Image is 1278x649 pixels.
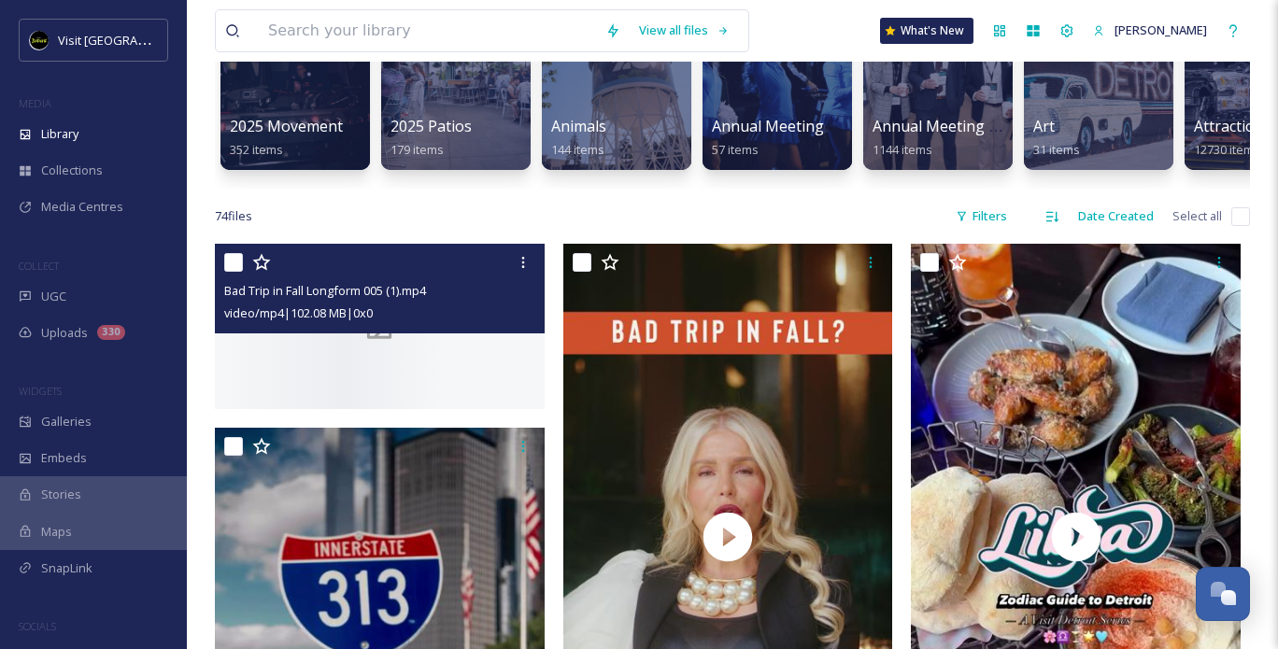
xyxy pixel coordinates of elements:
div: Keywords by Traffic [206,110,315,122]
span: SnapLink [41,559,92,577]
span: Stories [41,486,81,503]
span: Visit [GEOGRAPHIC_DATA] [58,31,203,49]
a: 2025 Patios179 items [390,118,472,158]
img: tab_keywords_by_traffic_grey.svg [186,108,201,123]
span: 352 items [230,141,283,158]
span: Annual Meeting [712,116,824,136]
span: Art [1033,116,1055,136]
span: 144 items [551,141,604,158]
a: Art31 items [1033,118,1080,158]
a: [PERSON_NAME] [1084,12,1216,49]
img: logo_orange.svg [30,30,45,45]
span: UGC [41,288,66,305]
div: Date Created [1069,198,1163,234]
a: Attractions12730 items [1194,118,1271,158]
span: 74 file s [215,207,252,225]
span: 2025 Patios [390,116,472,136]
img: VISIT%20DETROIT%20LOGO%20-%20BLACK%20BACKGROUND.png [30,31,49,49]
span: Collections [41,162,103,179]
span: 2025 Movement [230,116,343,136]
span: Uploads [41,324,88,342]
span: Library [41,125,78,143]
a: Animals144 items [551,118,606,158]
span: SOCIALS [19,619,56,633]
a: Annual Meeting57 items [712,118,824,158]
div: Domain Overview [71,110,167,122]
span: Select all [1172,207,1222,225]
span: Attractions [1194,116,1271,136]
img: website_grey.svg [30,49,45,63]
span: WIDGETS [19,384,62,398]
span: 12730 items [1194,141,1260,158]
span: COLLECT [19,259,59,273]
span: Maps [41,523,72,541]
div: v 4.0.25 [52,30,92,45]
a: View all files [630,12,739,49]
div: 330 [97,325,125,340]
a: Annual Meeting (Eblast)1144 items [873,118,1041,158]
span: 1144 items [873,141,932,158]
img: tab_domain_overview_orange.svg [50,108,65,123]
a: What's New [880,18,973,44]
span: 179 items [390,141,444,158]
span: Bad Trip in Fall Longform 005 (1).mp4 [224,282,426,299]
a: 2025 Movement352 items [230,118,343,158]
span: Media Centres [41,198,123,216]
div: Domain: [DOMAIN_NAME] [49,49,206,63]
input: Search your library [259,10,596,51]
span: Embeds [41,449,87,467]
div: Filters [946,198,1016,234]
span: [PERSON_NAME] [1115,21,1207,38]
span: MEDIA [19,96,51,110]
span: video/mp4 | 102.08 MB | 0 x 0 [224,304,373,321]
span: Animals [551,116,606,136]
span: 57 items [712,141,759,158]
button: Open Chat [1196,567,1250,621]
span: Galleries [41,413,92,430]
span: Annual Meeting (Eblast) [873,116,1041,136]
span: 31 items [1033,141,1080,158]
